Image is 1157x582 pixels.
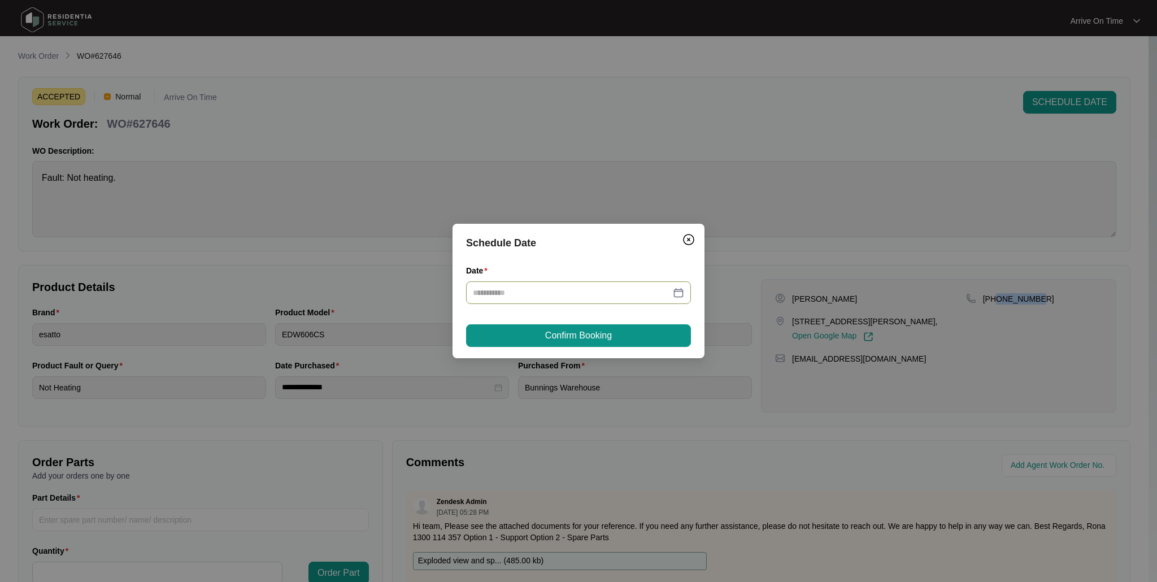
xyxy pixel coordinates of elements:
label: Date [466,265,492,276]
input: Date [473,286,671,299]
img: closeCircle [682,233,695,246]
button: Confirm Booking [466,324,691,347]
div: Schedule Date [466,235,691,251]
span: Confirm Booking [545,329,612,342]
button: Close [680,231,698,249]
